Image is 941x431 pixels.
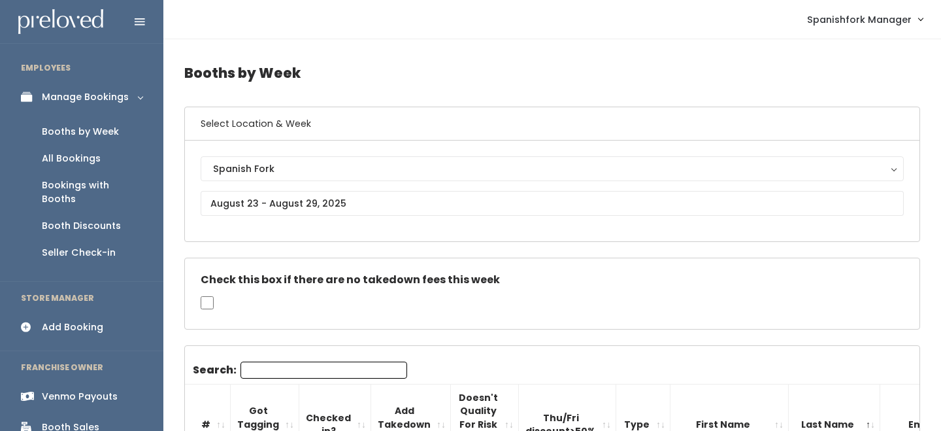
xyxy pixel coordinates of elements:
[42,152,101,165] div: All Bookings
[185,107,919,141] h6: Select Location & Week
[42,179,142,206] div: Bookings with Booths
[193,362,407,379] label: Search:
[201,274,904,286] h5: Check this box if there are no takedown fees this week
[42,90,129,104] div: Manage Bookings
[240,362,407,379] input: Search:
[201,191,904,216] input: August 23 - August 29, 2025
[213,162,891,176] div: Spanish Fork
[201,156,904,181] button: Spanish Fork
[42,219,121,233] div: Booth Discounts
[42,320,103,334] div: Add Booking
[794,5,936,33] a: Spanishfork Manager
[42,390,118,404] div: Venmo Payouts
[42,125,119,139] div: Booths by Week
[807,12,912,27] span: Spanishfork Manager
[18,9,103,35] img: preloved logo
[42,246,116,260] div: Seller Check-in
[184,55,920,91] h4: Booths by Week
